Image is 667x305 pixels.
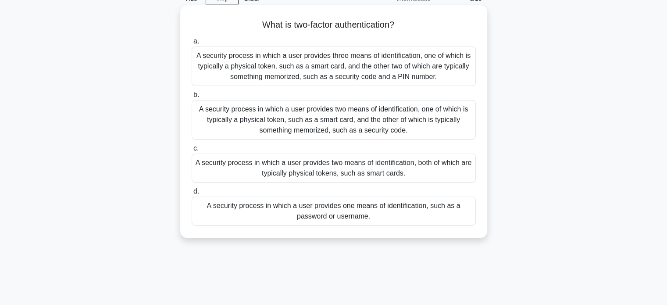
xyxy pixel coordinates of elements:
span: a. [193,37,199,45]
div: A security process in which a user provides two means of identification, one of which is typicall... [192,100,476,140]
span: c. [193,144,199,152]
div: A security process in which a user provides one means of identification, such as a password or us... [192,197,476,226]
h5: What is two-factor authentication? [191,19,477,31]
div: A security process in which a user provides two means of identification, both of which are typica... [192,154,476,183]
div: A security process in which a user provides three means of identification, one of which is typica... [192,47,476,86]
span: d. [193,187,199,195]
span: b. [193,91,199,98]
